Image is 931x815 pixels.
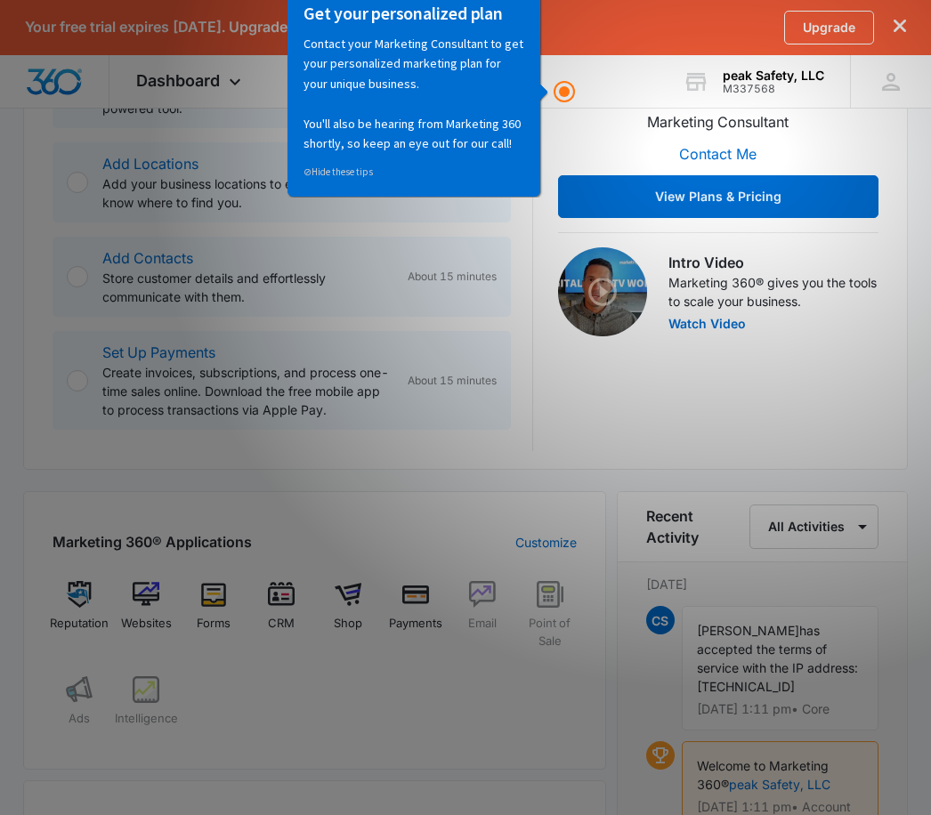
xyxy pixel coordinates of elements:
[697,758,829,792] span: Welcome to Marketing 360®
[109,55,272,108] div: Dashboard
[697,623,799,638] span: [PERSON_NAME]
[19,13,239,36] h3: Get your personalized plan
[697,703,863,715] p: [DATE] 1:11 pm • Core
[321,581,375,662] a: Shop
[389,581,442,662] a: Payments
[120,676,174,740] a: Intelligence
[523,615,577,650] span: Point of Sale
[749,504,878,549] button: All Activities
[408,269,497,285] span: About 15 minutes
[50,615,109,633] span: Reputation
[668,273,878,311] p: Marketing 360® gives you the tools to scale your business.
[646,505,742,548] h6: Recent Activity
[723,83,824,95] div: account id
[268,615,295,633] span: CRM
[334,615,362,633] span: Shop
[523,581,577,662] a: Point of Sale
[25,19,326,36] p: Your free trial expires [DATE]. Upgrade Now.
[729,777,830,792] a: peak Safety, LLC
[558,175,878,218] button: View Plans & Pricing
[102,343,215,361] a: Set Up Payments
[456,581,509,662] a: Email
[515,533,577,552] a: Customize
[197,615,231,633] span: Forms
[697,679,795,694] span: [TECHNICAL_ID]
[408,373,497,389] span: About 15 minutes
[784,11,874,44] a: Upgrade
[558,247,647,336] img: Intro Video
[646,606,675,634] span: CS
[19,177,27,190] span: ⊘
[389,615,442,633] span: Payments
[53,676,106,740] a: Ads
[136,71,220,90] span: Dashboard
[102,269,393,306] p: Store customer details and effortlessly communicate with them.
[53,581,106,662] a: Reputation
[668,318,746,330] button: Watch Video
[69,710,90,728] span: Ads
[697,623,858,675] span: has accepted the terms of service with the IP address:
[187,581,240,662] a: Forms
[19,45,239,165] p: Contact your Marketing Consultant to get your personalized marketing plan for your unique busines...
[697,801,863,813] p: [DATE] 1:11 pm • Account
[468,615,497,633] span: Email
[102,174,401,212] p: Add your business locations to ensure customers know where to find you.
[723,69,824,83] div: account name
[53,531,252,553] h2: Marketing 360® Applications
[121,615,172,633] span: Websites
[894,19,906,36] button: dismiss this dialog
[646,575,878,593] p: [DATE]
[115,710,178,728] span: Intelligence
[255,581,308,662] a: CRM
[661,133,774,175] button: Contact Me
[102,249,193,267] a: Add Contacts
[647,111,789,133] p: Marketing Consultant
[102,363,393,419] p: Create invoices, subscriptions, and process one-time sales online. Download the free mobile app t...
[19,177,88,190] a: Hide these tips
[120,581,174,662] a: Websites
[668,252,878,273] h3: Intro Video
[102,155,198,173] a: Add Locations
